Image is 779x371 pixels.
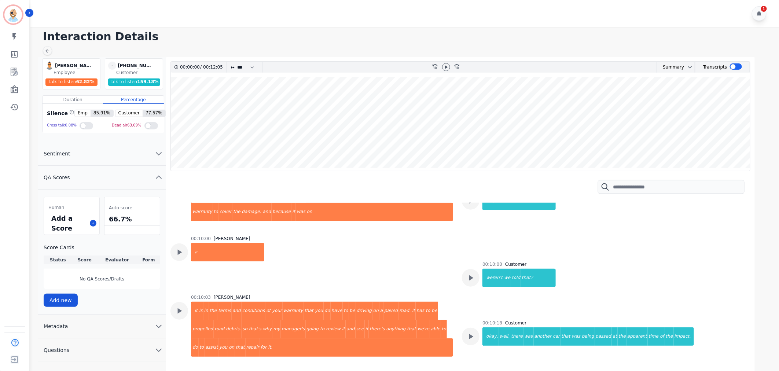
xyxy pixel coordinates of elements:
[209,302,218,320] div: the
[47,120,77,131] div: Cross talk 0.08 %
[45,110,74,117] div: Silence
[319,320,325,338] div: to
[324,302,331,320] div: do
[232,302,242,320] div: and
[304,302,314,320] div: that
[406,320,416,338] div: that
[372,302,379,320] div: on
[398,302,411,320] div: road.
[291,203,296,221] div: it
[687,64,693,70] svg: chevron down
[38,323,74,330] span: Metadata
[523,327,533,346] div: was
[213,203,219,221] div: to
[761,6,767,12] div: 1
[228,338,235,357] div: on
[416,302,425,320] div: has
[430,320,441,338] div: able
[561,327,571,346] div: that
[38,315,166,338] button: Metadata chevron down
[272,320,281,338] div: my
[38,166,166,190] button: QA Scores chevron up
[107,213,157,225] div: 66.7%
[44,294,78,307] button: Add new
[356,302,373,320] div: driving
[283,302,304,320] div: warranty
[242,320,248,338] div: so
[505,320,526,326] div: Customer
[143,110,165,117] span: 77.57 %
[38,150,76,157] span: Sentiment
[626,327,648,346] div: apparent
[618,327,626,346] div: the
[198,302,203,320] div: is
[369,320,385,338] div: there's
[246,338,260,357] div: repair
[411,302,416,320] div: it
[217,302,232,320] div: terms
[225,320,242,338] div: debris.
[306,203,453,221] div: on
[115,110,143,117] span: Customer
[306,320,320,338] div: going
[385,320,406,338] div: anything
[281,320,306,338] div: manager's
[44,256,72,264] th: Status
[262,203,272,221] div: and
[38,142,166,166] button: Sentiment chevron down
[118,62,154,70] div: [PHONE_NUMBER]
[103,96,163,104] div: Percentage
[296,203,306,221] div: was
[552,327,561,346] div: car
[657,62,684,73] div: Summary
[214,294,250,300] div: [PERSON_NAME]
[248,320,262,338] div: that's
[325,320,341,338] div: review
[510,327,523,346] div: there
[265,302,271,320] div: of
[235,338,245,357] div: that
[365,320,369,338] div: if
[665,327,674,346] div: the
[107,203,157,213] div: Auto score
[97,256,137,264] th: Evaluator
[137,79,158,84] span: 159.18 %
[343,302,349,320] div: to
[44,244,160,251] h3: Score Cards
[108,62,116,70] span: -
[180,62,200,73] div: 00:00:00
[267,338,453,357] div: it.
[191,236,211,242] div: 00:10:00
[260,338,268,357] div: for
[331,302,343,320] div: have
[441,320,447,338] div: to
[534,327,552,346] div: another
[703,62,727,73] div: Transcripts
[192,243,264,261] div: a
[54,70,99,76] div: Employee
[383,302,398,320] div: paved
[38,174,76,181] span: QA Scores
[431,302,438,320] div: be
[191,294,211,300] div: 00:10:03
[511,269,521,287] div: told
[425,302,431,320] div: to
[108,78,160,86] div: Talk to listen
[55,62,92,70] div: [PERSON_NAME]
[192,338,199,357] div: do
[4,6,22,23] img: Bordered avatar
[232,203,241,221] div: the
[154,346,163,355] svg: chevron down
[48,205,64,210] span: Human
[76,79,95,84] span: 62.82 %
[44,269,160,289] div: No QA Scores/Drafts
[199,338,205,357] div: to
[38,346,75,354] span: Questions
[219,203,232,221] div: cover
[314,302,324,320] div: you
[503,269,511,287] div: we
[192,203,213,221] div: warranty
[192,320,214,338] div: propelled
[581,327,595,346] div: being
[192,302,198,320] div: it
